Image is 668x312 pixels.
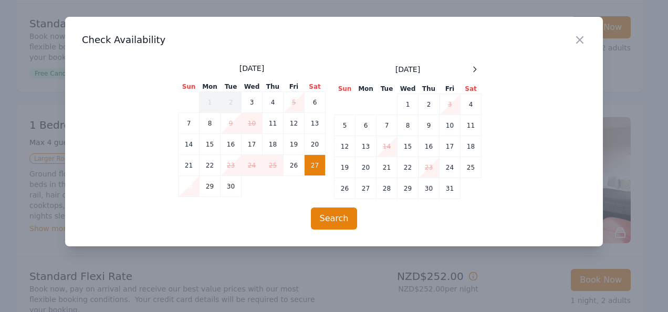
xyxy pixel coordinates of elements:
td: 3 [242,92,263,113]
td: 22 [200,155,221,176]
td: 8 [398,115,419,136]
td: 30 [221,176,242,197]
td: 20 [356,157,377,178]
th: Tue [377,84,398,94]
td: 17 [242,134,263,155]
td: 10 [242,113,263,134]
td: 7 [377,115,398,136]
td: 1 [398,94,419,115]
td: 27 [305,155,326,176]
td: 29 [200,176,221,197]
td: 8 [200,113,221,134]
td: 21 [179,155,200,176]
th: Fri [284,82,305,92]
td: 23 [419,157,440,178]
td: 25 [263,155,284,176]
td: 2 [221,92,242,113]
td: 6 [305,92,326,113]
td: 15 [398,136,419,157]
td: 11 [461,115,482,136]
td: 25 [461,157,482,178]
td: 12 [335,136,356,157]
td: 5 [335,115,356,136]
td: 21 [377,157,398,178]
td: 2 [419,94,440,115]
th: Fri [440,84,461,94]
td: 28 [377,178,398,199]
td: 16 [221,134,242,155]
td: 19 [335,157,356,178]
th: Tue [221,82,242,92]
td: 9 [419,115,440,136]
td: 6 [356,115,377,136]
th: Wed [398,84,419,94]
td: 12 [284,113,305,134]
th: Mon [356,84,377,94]
td: 5 [284,92,305,113]
h3: Check Availability [82,34,586,46]
td: 15 [200,134,221,155]
th: Sun [335,84,356,94]
td: 14 [377,136,398,157]
th: Sat [461,84,482,94]
td: 19 [284,134,305,155]
th: Sun [179,82,200,92]
td: 7 [179,113,200,134]
td: 13 [356,136,377,157]
span: [DATE] [395,64,420,75]
td: 18 [263,134,284,155]
td: 18 [461,136,482,157]
td: 11 [263,113,284,134]
th: Thu [263,82,284,92]
button: Search [311,207,358,230]
td: 24 [242,155,263,176]
td: 23 [221,155,242,176]
td: 31 [440,178,461,199]
td: 3 [440,94,461,115]
td: 17 [440,136,461,157]
th: Thu [419,84,440,94]
td: 26 [284,155,305,176]
th: Wed [242,82,263,92]
td: 9 [221,113,242,134]
th: Mon [200,82,221,92]
th: Sat [305,82,326,92]
td: 26 [335,178,356,199]
td: 1 [200,92,221,113]
td: 28 [179,176,200,197]
td: 14 [179,134,200,155]
td: 4 [263,92,284,113]
td: 16 [419,136,440,157]
td: 27 [356,178,377,199]
td: 10 [440,115,461,136]
td: 30 [419,178,440,199]
td: 24 [440,157,461,178]
td: 29 [398,178,419,199]
td: 4 [461,94,482,115]
td: 20 [305,134,326,155]
span: [DATE] [239,63,264,74]
td: 22 [398,157,419,178]
td: 13 [305,113,326,134]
